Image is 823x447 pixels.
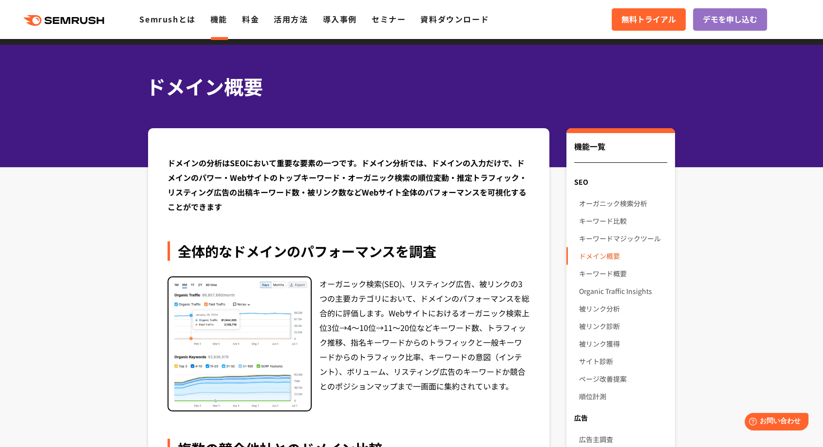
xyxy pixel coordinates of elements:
span: デモを申し込む [703,13,757,26]
a: 被リンク分析 [579,300,667,317]
a: 順位計測 [579,388,667,405]
a: Semrushとは [139,13,195,25]
iframe: Help widget launcher [736,409,812,436]
a: キーワード概要 [579,265,667,282]
div: SEO [566,173,675,191]
a: 資料ダウンロード [420,13,489,25]
div: オーガニック検索(SEO)、リスティング広告、被リンクの3つの主要カテゴリにおいて、ドメインのパフォーマンスを総合的に評価します。Webサイトにおけるオーガニック検索上位3位→4～10位→11～... [319,276,530,412]
a: ドメイン概要 [579,247,667,265]
a: 被リンク獲得 [579,335,667,352]
a: サイト診断 [579,352,667,370]
div: 広告 [566,409,675,427]
img: 全体的なドメインのパフォーマンスを調査 [168,277,311,411]
a: キーワード比較 [579,212,667,230]
a: 料金 [242,13,259,25]
a: 機能 [210,13,227,25]
div: 機能一覧 [574,140,667,163]
a: Organic Traffic Insights [579,282,667,300]
a: セミナー [372,13,406,25]
a: 被リンク診断 [579,317,667,335]
a: 活用方法 [274,13,308,25]
div: 全体的なドメインのパフォーマンスを調査 [168,241,530,261]
a: オーガニック検索分析 [579,194,667,212]
h1: ドメイン概要 [146,72,667,101]
a: 無料トライアル [612,8,686,31]
a: デモを申し込む [693,8,767,31]
span: 無料トライアル [621,13,676,26]
a: 導入事例 [323,13,357,25]
div: ドメインの分析はSEOにおいて重要な要素の一つです。ドメイン分析では、ドメインの入力だけで、ドメインのパワー・Webサイトのトップキーワード・オーガニック検索の順位変動・推定トラフィック・リステ... [168,155,530,214]
a: キーワードマジックツール [579,230,667,247]
a: ページ改善提案 [579,370,667,388]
